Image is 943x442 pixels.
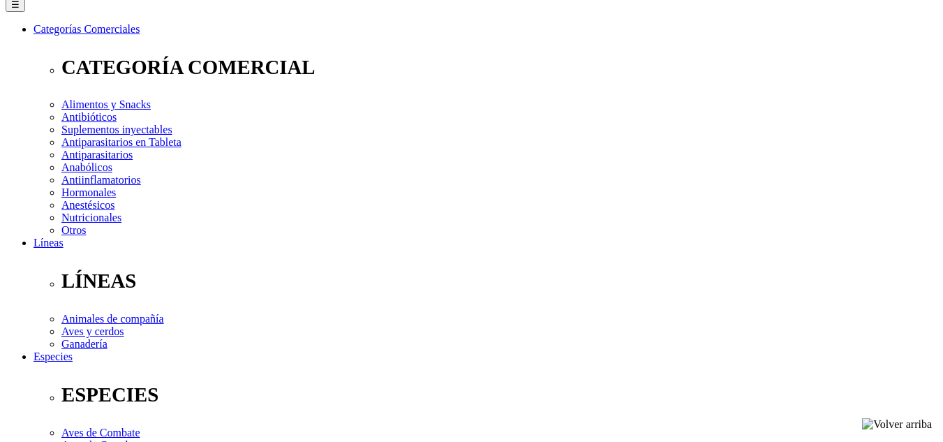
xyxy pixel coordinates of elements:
iframe: Brevo live chat [7,290,241,435]
a: Antiinflamatorios [61,174,141,186]
a: Alimentos y Snacks [61,98,151,110]
p: LÍNEAS [61,270,937,293]
a: Categorías Comerciales [34,23,140,35]
a: Nutricionales [61,212,121,223]
a: Suplementos inyectables [61,124,172,135]
a: Anestésicos [61,199,114,211]
a: Hormonales [61,186,116,198]
a: Otros [61,224,87,236]
a: Antiparasitarios [61,149,133,161]
p: ESPECIES [61,383,937,406]
p: CATEGORÍA COMERCIAL [61,56,937,79]
a: Aves de Combate [61,427,140,439]
a: Anabólicos [61,161,112,173]
a: Antiparasitarios en Tableta [61,136,181,148]
img: Volver arriba [862,418,932,431]
a: Antibióticos [61,111,117,123]
a: Líneas [34,237,64,249]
